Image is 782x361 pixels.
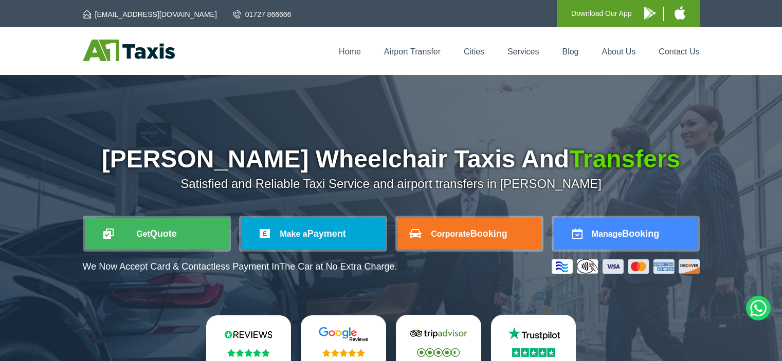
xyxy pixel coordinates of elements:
[464,47,484,56] a: Cities
[592,230,623,238] span: Manage
[85,218,229,250] a: GetQuote
[83,40,175,61] img: A1 Taxis St Albans LTD
[644,7,656,20] img: A1 Taxis Android App
[83,9,217,20] a: [EMAIL_ADDRESS][DOMAIN_NAME]
[279,261,397,272] span: The Car at No Extra Charge.
[571,7,632,20] p: Download Our App
[507,47,539,56] a: Services
[227,349,270,357] img: Stars
[322,349,365,357] img: Stars
[384,47,441,56] a: Airport Transfer
[233,9,292,20] a: 01727 866666
[397,218,541,250] a: CorporateBooking
[339,47,361,56] a: Home
[602,47,636,56] a: About Us
[408,326,469,341] img: Tripadvisor
[83,177,700,191] p: Satisfied and Reliable Taxi Service and airport transfers in [PERSON_NAME]
[241,218,385,250] a: Make aPayment
[552,259,700,274] img: Credit And Debit Cards
[431,230,470,238] span: Corporate
[562,47,578,56] a: Blog
[313,327,374,342] img: Google
[503,326,565,341] img: Trustpilot
[659,47,699,56] a: Contact Us
[217,327,279,342] img: Reviews.io
[136,230,150,238] span: Get
[280,230,307,238] span: Make a
[83,261,397,272] p: We Now Accept Card & Contactless Payment In
[554,218,698,250] a: ManageBooking
[83,147,700,172] h1: [PERSON_NAME] Wheelchair Taxis And
[417,348,460,357] img: Stars
[569,145,680,173] span: Transfers
[512,348,555,357] img: Stars
[675,6,685,20] img: A1 Taxis iPhone App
